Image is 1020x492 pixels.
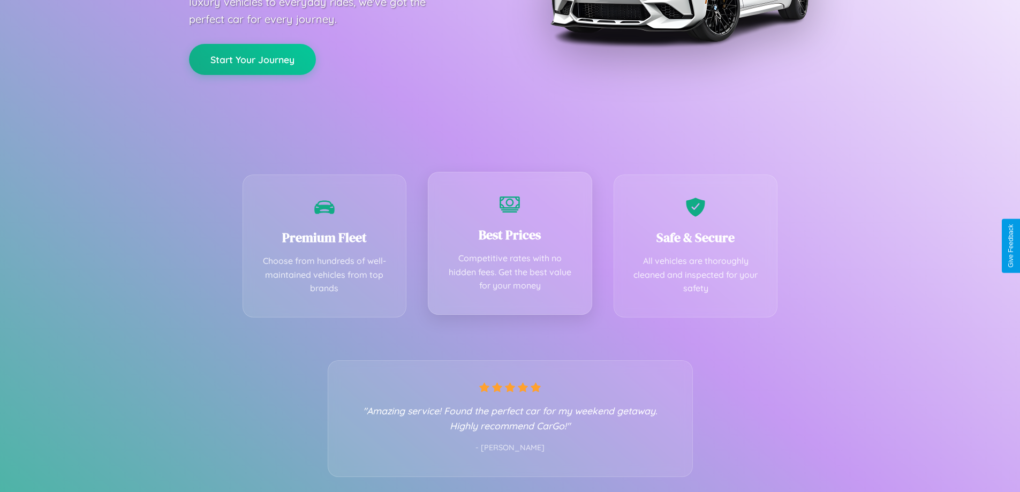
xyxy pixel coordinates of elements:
p: All vehicles are thoroughly cleaned and inspected for your safety [630,254,761,296]
h3: Safe & Secure [630,229,761,246]
p: - [PERSON_NAME] [350,441,671,455]
p: "Amazing service! Found the perfect car for my weekend getaway. Highly recommend CarGo!" [350,403,671,433]
button: Start Your Journey [189,44,316,75]
p: Competitive rates with no hidden fees. Get the best value for your money [444,252,576,293]
h3: Best Prices [444,226,576,244]
h3: Premium Fleet [259,229,390,246]
p: Choose from hundreds of well-maintained vehicles from top brands [259,254,390,296]
div: Give Feedback [1007,224,1015,268]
